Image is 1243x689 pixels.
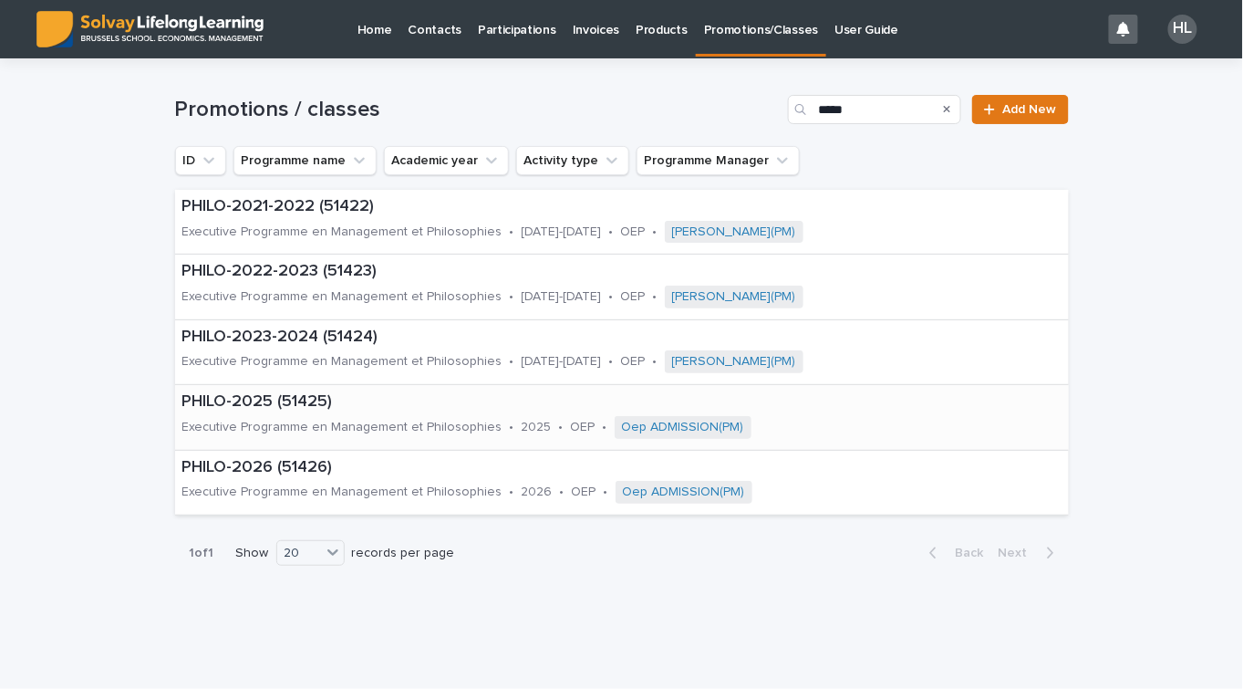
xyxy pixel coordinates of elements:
[572,485,596,500] p: OEP
[522,485,553,500] p: 2026
[560,485,565,500] p: •
[653,354,658,370] p: •
[991,545,1069,561] button: Next
[609,224,614,240] p: •
[672,289,796,305] a: [PERSON_NAME](PM)
[175,451,1069,516] a: PHILO-2026 (51426)Executive Programme en Management et Philosophies•2026•OEP•Oep ADMISSION(PM)
[510,420,514,435] p: •
[603,420,607,435] p: •
[999,547,1039,559] span: Next
[182,485,502,500] p: Executive Programme en Management et Philosophies
[559,420,564,435] p: •
[945,547,984,559] span: Back
[522,289,602,305] p: [DATE]-[DATE]
[233,146,377,175] button: Programme name
[1168,15,1197,44] div: HL
[182,458,906,478] p: PHILO-2026 (51426)
[182,262,1002,282] p: PHILO-2022-2023 (51423)
[352,546,455,561] p: records per page
[604,485,608,500] p: •
[522,354,602,370] p: [DATE]-[DATE]
[175,97,782,123] h1: Promotions / classes
[972,95,1068,124] a: Add New
[915,545,991,561] button: Back
[510,224,514,240] p: •
[175,190,1069,255] a: PHILO-2021-2022 (51422)Executive Programme en Management et Philosophies•[DATE]-[DATE]•OEP•[PERSO...
[672,354,796,370] a: [PERSON_NAME](PM)
[623,485,745,500] a: Oep ADMISSION(PM)
[510,289,514,305] p: •
[182,420,502,435] p: Executive Programme en Management et Philosophies
[1003,103,1057,116] span: Add New
[182,289,502,305] p: Executive Programme en Management et Philosophies
[182,392,906,412] p: PHILO-2025 (51425)
[622,420,744,435] a: Oep ADMISSION(PM)
[182,328,1003,348] p: PHILO-2023-2024 (51424)
[516,146,629,175] button: Activity type
[621,289,646,305] p: OEP
[653,289,658,305] p: •
[175,146,226,175] button: ID
[175,531,229,576] p: 1 of 1
[637,146,800,175] button: Programme Manager
[236,546,269,561] p: Show
[182,197,1000,217] p: PHILO-2021-2022 (51422)
[175,320,1069,385] a: PHILO-2023-2024 (51424)Executive Programme en Management et Philosophies•[DATE]-[DATE]•OEP•[PERSO...
[182,224,502,240] p: Executive Programme en Management et Philosophies
[36,11,264,47] img: ED0IkcNQHGZZMpCVrDht
[522,224,602,240] p: [DATE]-[DATE]
[621,354,646,370] p: OEP
[384,146,509,175] button: Academic year
[182,354,502,370] p: Executive Programme en Management et Philosophies
[672,224,796,240] a: [PERSON_NAME](PM)
[609,354,614,370] p: •
[510,485,514,500] p: •
[175,255,1069,319] a: PHILO-2022-2023 (51423)Executive Programme en Management et Philosophies•[DATE]-[DATE]•OEP•[PERSO...
[522,420,552,435] p: 2025
[175,385,1069,450] a: PHILO-2025 (51425)Executive Programme en Management et Philosophies•2025•OEP•Oep ADMISSION(PM)
[653,224,658,240] p: •
[510,354,514,370] p: •
[621,224,646,240] p: OEP
[571,420,596,435] p: OEP
[788,95,961,124] input: Search
[609,289,614,305] p: •
[277,544,321,563] div: 20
